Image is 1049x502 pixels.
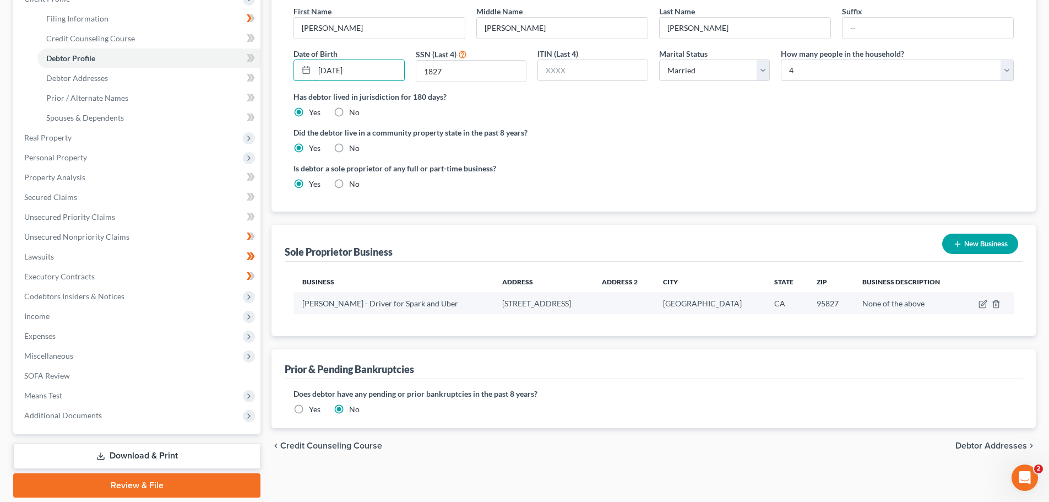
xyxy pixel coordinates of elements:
span: Codebtors Insiders & Notices [24,292,124,301]
th: Address [493,271,593,293]
label: Is debtor a sole proprietor of any full or part-time business? [293,163,648,174]
span: Additional Documents [24,411,102,420]
span: Unsecured Nonpriority Claims [24,232,129,241]
th: Zip [808,271,854,293]
span: SOFA Review [24,371,70,380]
td: None of the above [854,293,963,314]
th: Business [293,271,493,293]
i: chevron_right [1027,441,1036,450]
td: 95827 [808,293,854,314]
span: Spouses & Dependents [46,113,124,122]
label: No [349,143,360,154]
label: Yes [309,179,320,190]
a: Debtor Addresses [37,68,260,88]
a: Filing Information [37,9,260,29]
span: Miscellaneous [24,351,73,360]
label: Does debtor have any pending or prior bankruptcies in the past 8 years? [293,388,1014,400]
div: Sole Proprietor Business [285,245,393,258]
input: M.I [477,18,648,39]
a: Unsecured Nonpriority Claims [15,227,260,247]
label: How many people in the household? [781,48,904,60]
a: Secured Claims [15,187,260,207]
a: Spouses & Dependents [37,108,260,128]
input: XXXX [538,60,648,81]
a: Debtor Profile [37,48,260,68]
span: 2 [1034,465,1043,473]
td: [PERSON_NAME] - Driver for Spark and Uber [293,293,493,314]
label: Has debtor lived in jurisdiction for 180 days? [293,91,1014,102]
a: Credit Counseling Course [37,29,260,48]
a: Prior / Alternate Names [37,88,260,108]
label: SSN (Last 4) [416,48,456,60]
label: No [349,107,360,118]
input: -- [843,18,1013,39]
span: Debtor Profile [46,53,95,63]
th: City [654,271,765,293]
label: Suffix [842,6,862,17]
span: Property Analysis [24,172,85,182]
a: Unsecured Priority Claims [15,207,260,227]
button: Debtor Addresses chevron_right [955,441,1036,450]
th: Address 2 [593,271,655,293]
span: Personal Property [24,153,87,162]
button: chevron_left Credit Counseling Course [271,441,382,450]
i: chevron_left [271,441,280,450]
label: ITIN (Last 4) [537,48,578,60]
label: Did the debtor live in a community property state in the past 8 years? [293,127,1014,138]
span: Filing Information [46,14,108,23]
input: XXXX [416,61,526,82]
input: MM/DD/YYYY [314,60,404,81]
label: No [349,179,360,190]
th: State [765,271,808,293]
label: No [349,404,360,415]
td: [STREET_ADDRESS] [493,293,593,314]
label: Date of Birth [293,48,338,60]
span: Unsecured Priority Claims [24,212,115,222]
span: Real Property [24,133,72,142]
td: [GEOGRAPHIC_DATA] [654,293,765,314]
label: Middle Name [476,6,523,17]
div: Prior & Pending Bankruptcies [285,363,414,376]
span: Credit Counseling Course [46,34,135,43]
span: Expenses [24,331,56,341]
button: New Business [942,234,1018,254]
input: -- [660,18,830,39]
iframe: Intercom live chat [1012,465,1038,491]
a: Lawsuits [15,247,260,267]
span: Means Test [24,391,62,400]
label: Marital Status [659,48,708,60]
span: Prior / Alternate Names [46,93,128,102]
span: Debtor Addresses [46,73,108,83]
a: Property Analysis [15,168,260,187]
a: Review & File [13,473,260,498]
span: Income [24,311,50,321]
span: Credit Counseling Course [280,441,382,450]
span: Executory Contracts [24,272,95,281]
label: Yes [309,107,320,118]
a: Download & Print [13,443,260,469]
label: Yes [309,143,320,154]
label: First Name [293,6,331,17]
input: -- [294,18,465,39]
label: Last Name [659,6,695,17]
a: Executory Contracts [15,267,260,287]
span: Secured Claims [24,192,77,202]
span: Lawsuits [24,252,54,261]
a: SOFA Review [15,366,260,386]
label: Yes [309,404,320,415]
th: Business Description [854,271,963,293]
td: CA [765,293,808,314]
span: Debtor Addresses [955,441,1027,450]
